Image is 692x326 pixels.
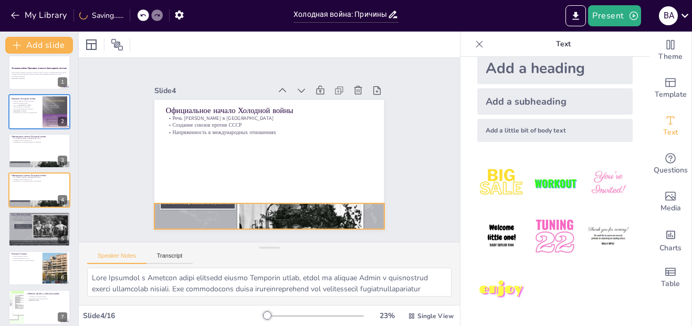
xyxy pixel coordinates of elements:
div: 6 [8,251,70,286]
div: Add a table [649,259,691,297]
div: 23 % [374,311,400,321]
div: Saving...... [79,11,123,21]
p: Защита свободы и демократии [12,218,67,220]
div: 3 [8,134,70,168]
img: 6.jpeg [584,212,633,261]
p: Речь [PERSON_NAME] в [GEOGRAPHIC_DATA] [12,137,67,139]
button: My Library [8,7,71,24]
p: Резкая реакция Сталина [12,256,39,258]
div: 6 [58,273,67,282]
button: Transcript [146,252,193,264]
p: США и [GEOGRAPHIC_DATA] - идеологические противники [12,104,39,108]
span: Template [655,89,687,100]
div: 4 [58,195,67,205]
div: 7 [8,290,70,324]
div: 3 [58,156,67,165]
p: Речь [PERSON_NAME] в [GEOGRAPHIC_DATA] [12,177,67,179]
p: Напряженность в международных отношениях [168,118,374,147]
input: Insert title [293,7,387,22]
div: 4 [8,172,70,207]
button: Present [588,5,641,26]
p: Создание союзов против СССР [12,178,67,180]
div: Slide 4 [161,74,277,96]
p: Text [488,32,639,57]
span: Questions [654,165,688,176]
button: Export to PowerPoint [565,5,586,26]
div: Slide 4 / 16 [83,311,263,321]
div: Layout [83,36,100,53]
img: 2.jpeg [530,159,579,208]
p: Начало открытого противостояния [12,259,39,261]
p: Рост коммунистических партий в [GEOGRAPHIC_DATA] [12,108,39,111]
textarea: Lore Ipsumdol s Ametcon adipi elitsedd eiusmo Temporin utlab, etdol ma aliquae Admin v quisnostru... [87,268,452,297]
p: Официальное начало Холодной войны [12,174,67,177]
img: 1.jpeg [477,159,526,208]
div: 1 [58,77,67,87]
p: Generated with [URL] [12,77,67,79]
p: Создание союзов против СССР [169,111,375,140]
div: 2 [8,94,70,129]
p: Напряженность в международных отношениях [12,180,67,182]
div: 5 [8,212,70,247]
div: 5 [58,234,67,243]
p: [PERSON_NAME] и [PERSON_NAME] [27,292,67,296]
button: Speaker Notes [87,252,146,264]
p: Напряженность между супердержавами [12,111,39,114]
div: 2 [58,117,67,126]
img: 3.jpeg [584,159,633,208]
div: Add images, graphics, shapes or video [649,183,691,221]
p: Презентация охватывает причины Холодной войны, её начало и формирование биполярной системы, включ... [12,72,67,77]
div: Add text boxes [649,107,691,145]
img: 5.jpeg [530,212,579,261]
p: Создание союзов против СССР [12,139,67,141]
div: Add a heading [477,53,633,84]
p: Главная причина Холодной войны - ядерное противостояние [12,100,39,104]
button: B A [659,5,678,26]
div: Change the overall theme [649,32,691,69]
div: Add a little bit of body text [477,119,633,142]
div: Add a subheading [477,88,633,115]
div: 7 [58,312,67,322]
span: Text [663,127,678,138]
p: Причины Холодной войны [12,97,39,100]
img: 7.jpeg [477,266,526,314]
p: Официальное начало Холодной войны [170,95,377,127]
img: 4.jpeg [477,212,526,261]
p: Официальное начало Холодной войны [12,135,67,138]
span: Media [660,202,681,214]
div: Add ready made slides [649,69,691,107]
div: Get real-time input from your audience [649,145,691,183]
span: Table [661,278,680,290]
div: Add charts and graphs [649,221,691,259]
p: Угрозы безопасности СССР [12,257,39,259]
span: Theme [658,51,683,63]
p: Реакция Сталина [12,252,39,256]
p: Речь [PERSON_NAME] в [GEOGRAPHIC_DATA] [170,104,376,133]
strong: Холодная война: Причины и начало биполярной системы [12,67,67,69]
p: Невозможность сотрудничества [27,298,67,300]
p: Напряженность в международных отношениях [12,141,67,144]
p: Создание союза Англо-Саксонских стран [12,216,67,218]
div: B A [659,6,678,25]
span: Charts [659,242,681,254]
p: Противостояние тоталитаризму [12,219,67,221]
p: Речь [PERSON_NAME] [12,213,67,216]
p: Архитектор Холодной войны [27,296,67,298]
p: [PERSON_NAME] [27,300,67,302]
span: Position [111,38,123,51]
button: Add slide [5,37,73,54]
div: 1 [8,55,70,90]
span: Single View [417,312,454,320]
